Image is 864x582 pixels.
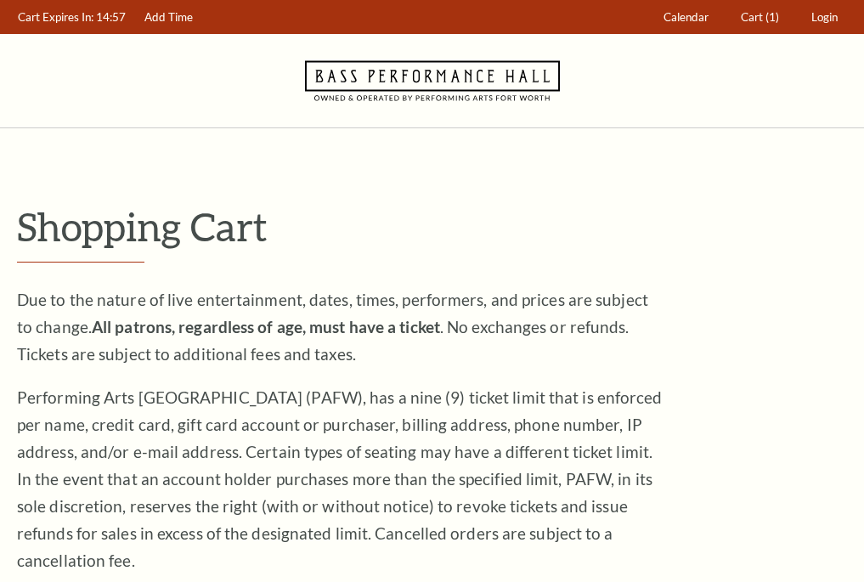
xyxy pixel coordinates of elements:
[656,1,717,34] a: Calendar
[18,10,93,24] span: Cart Expires In:
[664,10,709,24] span: Calendar
[733,1,788,34] a: Cart (1)
[811,10,838,24] span: Login
[17,290,648,364] span: Due to the nature of live entertainment, dates, times, performers, and prices are subject to chan...
[804,1,846,34] a: Login
[137,1,201,34] a: Add Time
[92,317,440,336] strong: All patrons, regardless of age, must have a ticket
[17,205,847,248] p: Shopping Cart
[96,10,126,24] span: 14:57
[741,10,763,24] span: Cart
[765,10,779,24] span: (1)
[17,384,663,574] p: Performing Arts [GEOGRAPHIC_DATA] (PAFW), has a nine (9) ticket limit that is enforced per name, ...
